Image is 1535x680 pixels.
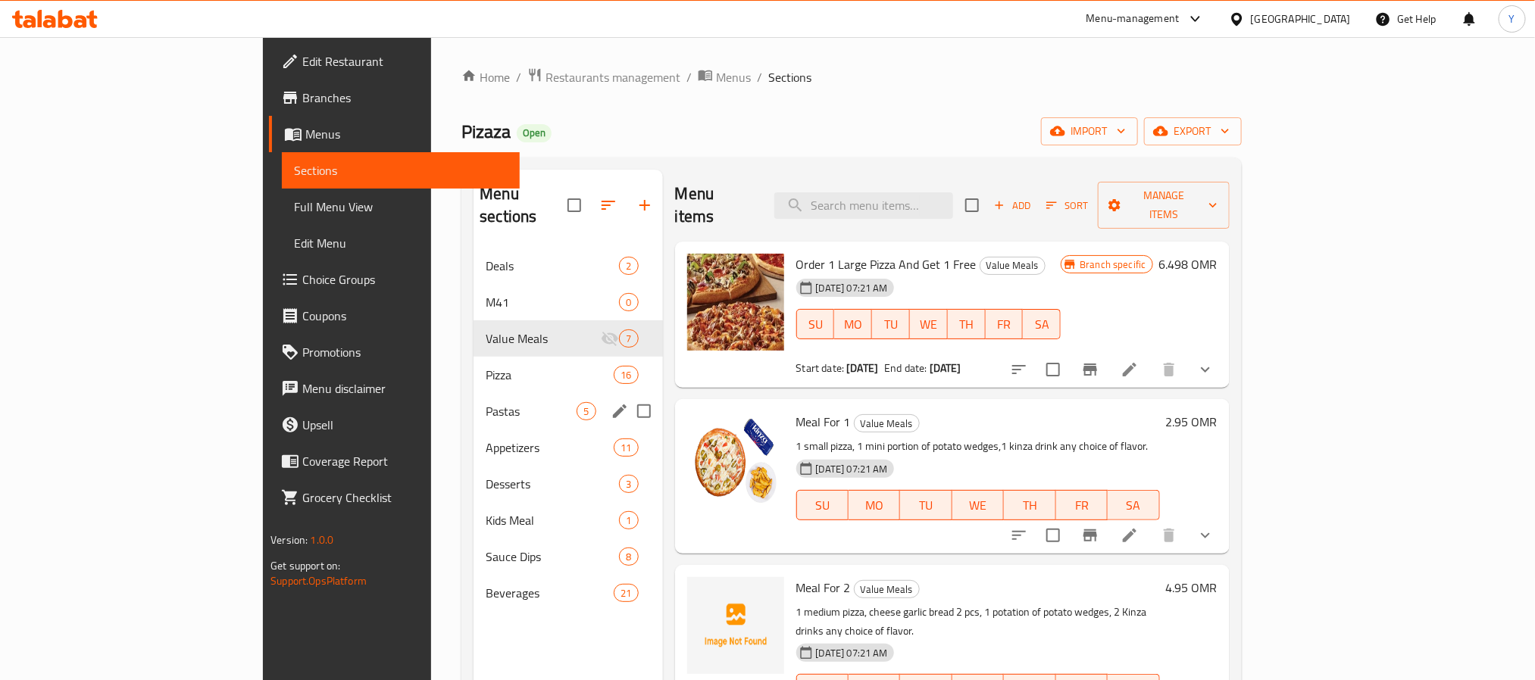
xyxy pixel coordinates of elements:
span: Y [1509,11,1515,27]
a: Sections [282,152,519,189]
button: SU [796,490,849,520]
button: WE [952,490,1004,520]
div: items [577,402,596,420]
span: 3 [620,477,637,491]
button: SA [1108,490,1159,520]
img: Meal For 1 [687,411,784,508]
button: Branch-specific-item [1072,517,1108,554]
div: Value Meals [486,329,601,348]
span: Beverages [486,584,614,602]
div: Value Meals [854,580,920,598]
span: Select all sections [558,189,590,221]
span: WE [958,494,998,516]
span: Choice Groups [302,270,507,289]
span: M41 [486,293,619,311]
span: MO [855,494,894,516]
a: Upsell [269,407,519,443]
div: Menu-management [1086,10,1180,28]
button: Add section [627,187,663,223]
span: End date: [884,358,927,378]
button: TH [1004,490,1055,520]
div: Appetizers11 [474,429,662,466]
button: Add [988,194,1036,217]
li: / [757,68,762,86]
img: Meal For 2 [687,577,784,674]
button: show more [1187,517,1224,554]
a: Coverage Report [269,443,519,479]
a: Full Menu View [282,189,519,225]
span: Edit Restaurant [302,52,507,70]
span: Restaurants management [546,68,680,86]
div: Sauce Dips8 [474,538,662,575]
span: Add [992,197,1033,214]
div: items [619,547,638,566]
div: Value Meals7 [474,320,662,357]
a: Support.OpsPlatform [270,571,367,591]
button: export [1144,117,1242,145]
a: Edit Menu [282,225,519,261]
span: 11 [614,441,637,455]
button: FR [986,309,1024,339]
div: Open [517,124,552,142]
span: FR [992,313,1018,335]
button: SA [1023,309,1061,339]
li: / [686,68,692,86]
div: items [619,511,638,529]
span: 2 [620,259,637,273]
span: Select to update [1037,519,1069,551]
span: Appetizers [486,438,614,457]
a: Grocery Checklist [269,479,519,516]
div: [GEOGRAPHIC_DATA] [1251,11,1351,27]
button: Sort [1043,194,1092,217]
svg: Show Choices [1196,360,1215,379]
img: Order 1 Large Pizza And Get 1 Free [687,254,784,351]
span: Sections [294,161,507,179]
span: 0 [620,295,637,310]
button: SU [796,309,835,339]
div: items [614,438,638,457]
span: TH [1010,494,1049,516]
div: items [619,257,638,275]
span: Value Meals [980,257,1045,274]
span: SU [803,313,829,335]
a: Menu disclaimer [269,370,519,407]
span: SU [803,494,843,516]
span: Meal For 2 [796,576,851,599]
span: [DATE] 07:21 AM [810,281,894,295]
span: Promotions [302,343,507,361]
span: Coverage Report [302,452,507,470]
span: Desserts [486,475,619,493]
h2: Menu sections [480,182,567,228]
h2: Menu items [675,182,757,228]
span: [DATE] 07:21 AM [810,646,894,660]
button: sort-choices [1001,517,1037,554]
div: Pizza16 [474,357,662,393]
span: MO [840,313,866,335]
span: SA [1114,494,1153,516]
div: Value Meals [980,257,1046,275]
div: Pastas [486,402,577,420]
span: Deals [486,257,619,275]
div: Value Meals [854,414,920,432]
a: Edit Restaurant [269,43,519,80]
span: Menu disclaimer [302,379,507,398]
svg: Show Choices [1196,526,1215,544]
button: edit [608,400,631,423]
span: [DATE] 07:21 AM [810,462,894,476]
span: Kids Meal [486,511,619,529]
a: Menus [698,67,751,87]
button: MO [834,309,872,339]
h6: 6.498 OMR [1159,254,1218,275]
span: Edit Menu [294,234,507,252]
span: Branches [302,89,507,107]
span: TU [906,494,946,516]
p: 1 small pizza, 1 mini portion of potato wedges,1 kinza drink any choice of flavor. [796,437,1160,456]
button: FR [1056,490,1108,520]
span: TU [878,313,904,335]
span: Menus [305,125,507,143]
span: Get support on: [270,556,340,576]
h6: 2.95 OMR [1166,411,1218,432]
span: Sort items [1036,194,1098,217]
